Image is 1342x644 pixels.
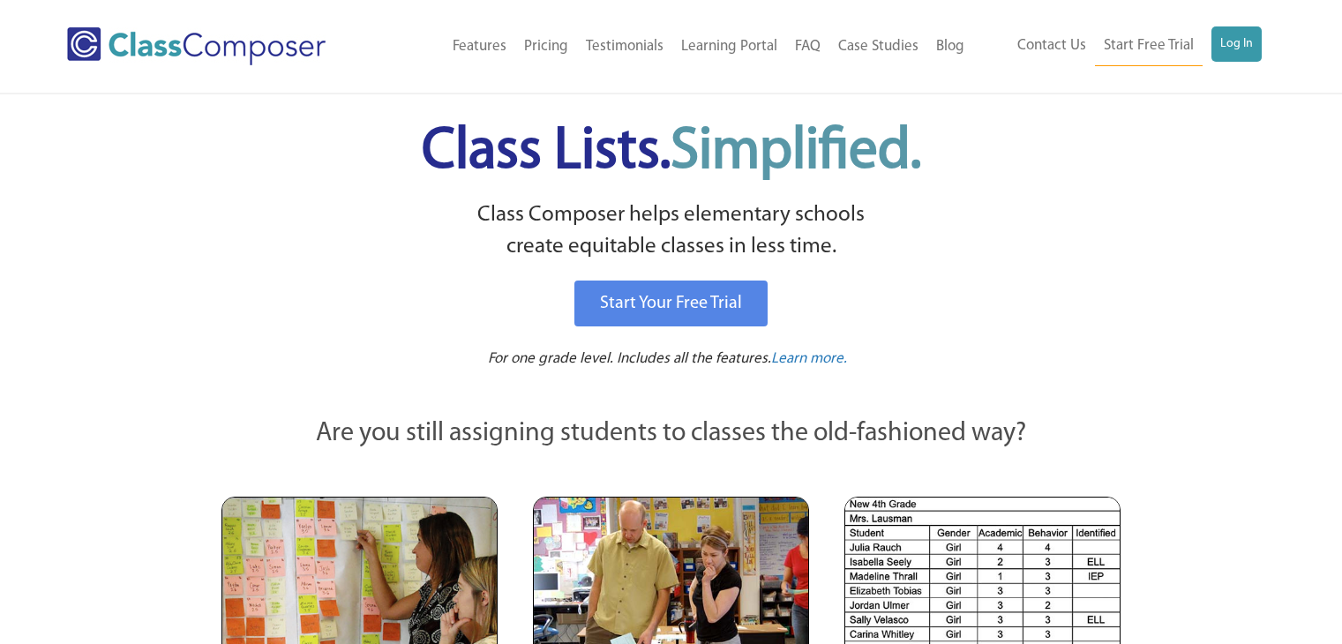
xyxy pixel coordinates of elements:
[973,26,1262,66] nav: Header Menu
[221,415,1121,453] p: Are you still assigning students to classes the old-fashioned way?
[515,27,577,66] a: Pricing
[1211,26,1262,62] a: Log In
[444,27,515,66] a: Features
[927,27,973,66] a: Blog
[574,281,768,326] a: Start Your Free Trial
[422,124,921,181] span: Class Lists.
[672,27,786,66] a: Learning Portal
[829,27,927,66] a: Case Studies
[786,27,829,66] a: FAQ
[1008,26,1095,65] a: Contact Us
[577,27,672,66] a: Testimonials
[600,295,742,312] span: Start Your Free Trial
[771,351,847,366] span: Learn more.
[771,348,847,371] a: Learn more.
[488,351,771,366] span: For one grade level. Includes all the features.
[671,124,921,181] span: Simplified.
[382,27,972,66] nav: Header Menu
[67,27,326,65] img: Class Composer
[219,199,1124,264] p: Class Composer helps elementary schools create equitable classes in less time.
[1095,26,1203,66] a: Start Free Trial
